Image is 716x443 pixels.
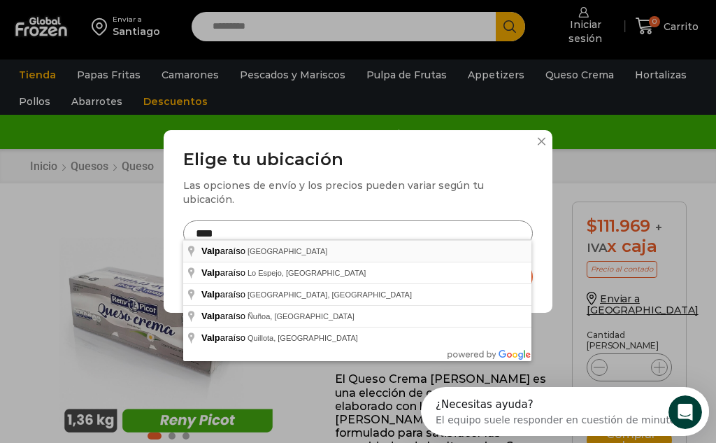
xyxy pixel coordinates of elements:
[201,311,220,321] span: Valp
[248,312,355,321] span: Ñuñoa, [GEOGRAPHIC_DATA]
[15,23,263,38] div: El equipo suele responder en cuestión de minutos.
[668,395,702,429] iframe: Intercom live chat
[248,269,366,277] span: Lo Espejo, [GEOGRAPHIC_DATA]
[248,290,412,299] span: [GEOGRAPHIC_DATA], [GEOGRAPHIC_DATA]
[248,334,358,342] span: Quillota, [GEOGRAPHIC_DATA]
[248,247,328,255] span: [GEOGRAPHIC_DATA]
[421,387,709,436] iframe: Intercom live chat discovery launcher
[201,332,248,343] span: araíso
[201,267,220,278] span: Valp
[183,178,533,206] div: Las opciones de envío y los precios pueden variar según tu ubicación.
[201,246,220,256] span: Valp
[183,150,533,170] h3: Elige tu ubicación
[201,289,248,300] span: araíso
[6,6,304,44] div: Abrir Intercom Messenger
[201,332,220,343] span: Valp
[201,289,220,300] span: Valp
[201,246,248,256] span: araíso
[15,12,263,23] div: ¿Necesitas ayuda?
[201,311,248,321] span: araíso
[201,267,248,278] span: araíso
